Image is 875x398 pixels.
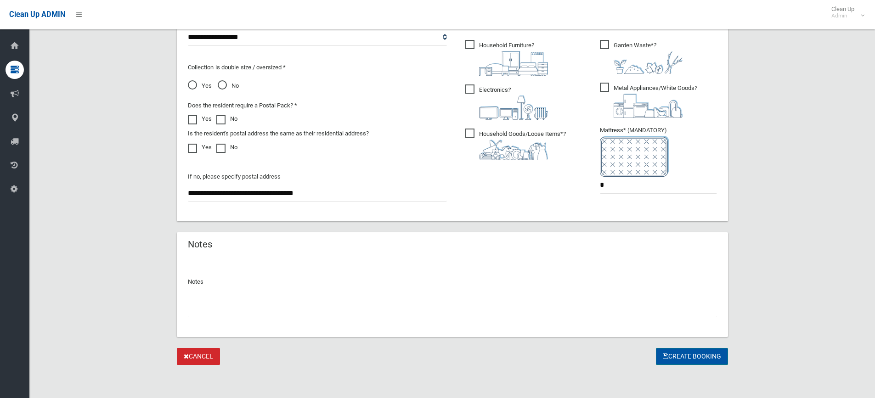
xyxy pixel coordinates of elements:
label: Does the resident require a Postal Pack? * [188,100,297,111]
p: Collection is double size / oversized * [188,62,447,73]
label: No [216,142,237,153]
span: Garden Waste* [600,40,683,74]
label: Yes [188,142,212,153]
span: Yes [188,80,212,91]
i: ? [479,42,548,76]
span: No [218,80,239,91]
span: Metal Appliances/White Goods [600,83,697,118]
span: Mattress* (MANDATORY) [600,127,717,177]
label: Is the resident's postal address the same as their residential address? [188,128,369,139]
i: ? [614,42,683,74]
p: Notes [188,276,717,287]
span: Clean Up [827,6,864,19]
img: e7408bece873d2c1783593a074e5cb2f.png [600,136,669,177]
span: Electronics [465,84,548,120]
i: ? [479,130,566,160]
img: 394712a680b73dbc3d2a6a3a7ffe5a07.png [479,95,548,120]
span: Clean Up ADMIN [9,10,65,19]
label: If no, please specify postal address [188,171,281,182]
a: Cancel [177,348,220,365]
img: 36c1b0289cb1767239cdd3de9e694f19.png [614,94,683,118]
header: Notes [177,235,223,253]
span: Household Furniture [465,40,548,76]
i: ? [479,86,548,120]
label: No [216,113,237,124]
small: Admin [831,12,854,19]
img: 4fd8a5c772b2c999c83690221e5242e0.png [614,51,683,74]
i: ? [614,84,697,118]
label: Yes [188,113,212,124]
img: b13cc3517677393f34c0a387616ef184.png [479,140,548,160]
span: Household Goods/Loose Items* [465,129,566,160]
img: aa9efdbe659d29b613fca23ba79d85cb.png [479,51,548,76]
button: Create Booking [656,348,728,365]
